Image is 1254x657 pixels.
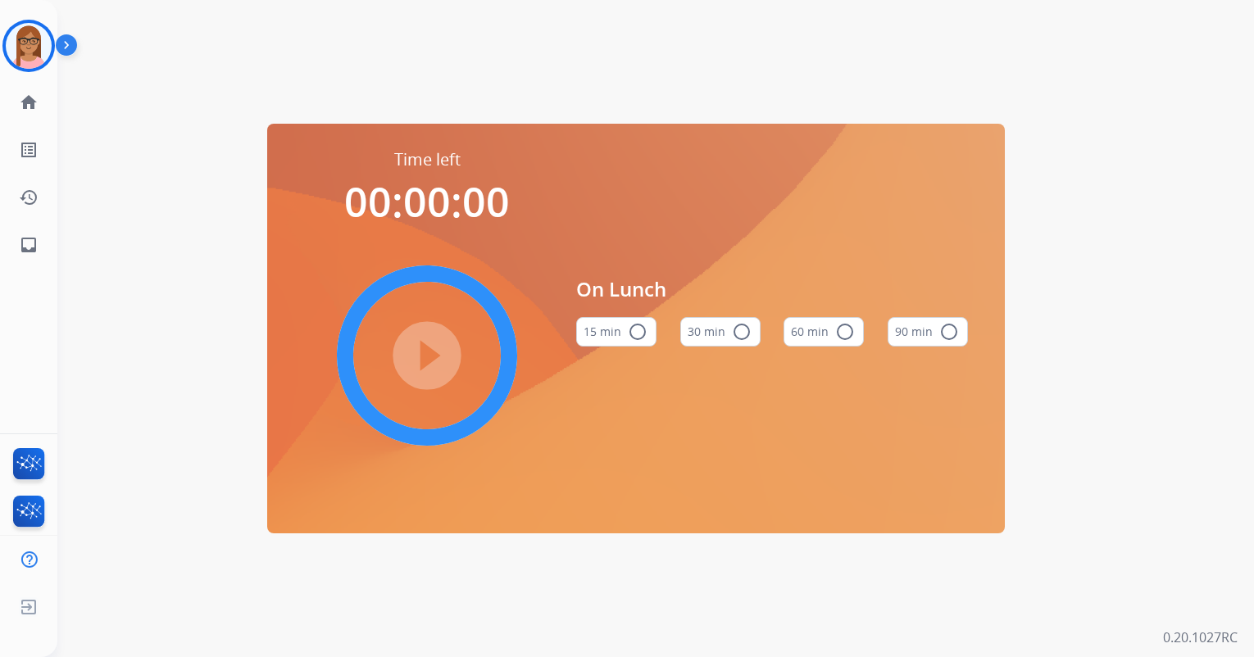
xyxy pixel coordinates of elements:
button: 90 min [888,317,968,347]
mat-icon: list_alt [19,140,39,160]
button: 15 min [576,317,657,347]
img: avatar [6,23,52,69]
mat-icon: radio_button_unchecked [628,322,647,342]
span: Time left [394,148,461,171]
mat-icon: radio_button_unchecked [939,322,959,342]
mat-icon: radio_button_unchecked [732,322,752,342]
mat-icon: history [19,188,39,207]
mat-icon: radio_button_unchecked [835,322,855,342]
button: 60 min [784,317,864,347]
mat-icon: home [19,93,39,112]
button: 30 min [680,317,761,347]
span: On Lunch [576,274,968,304]
p: 0.20.1027RC [1163,628,1238,647]
span: 00:00:00 [344,174,510,229]
mat-icon: inbox [19,235,39,255]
